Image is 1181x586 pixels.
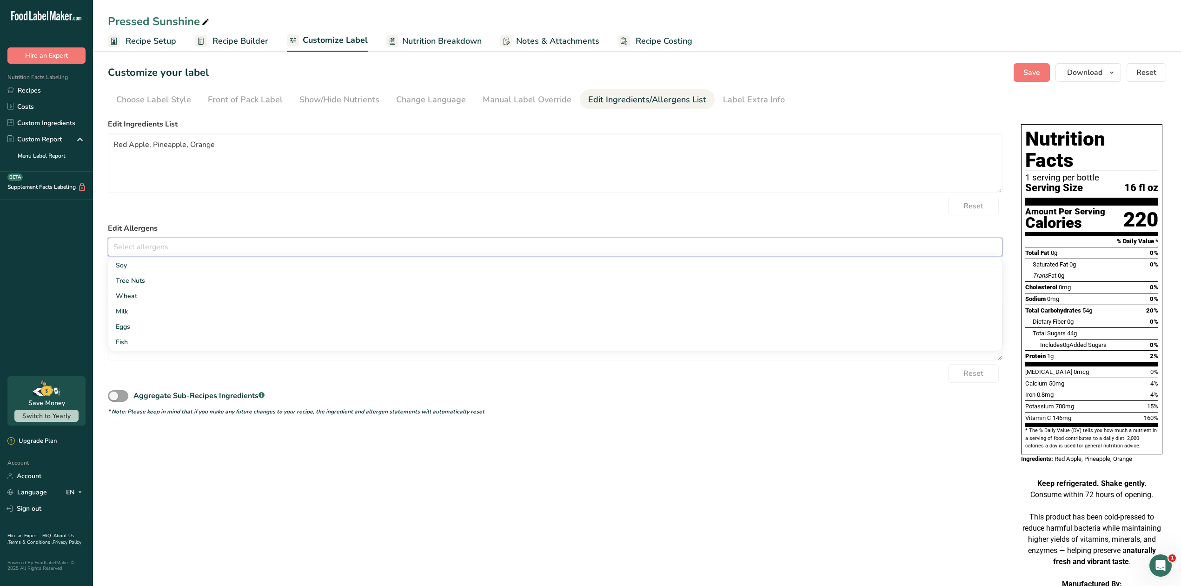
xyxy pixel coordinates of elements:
span: Recipe Costing [636,35,692,47]
span: 16 fl oz [1124,182,1158,194]
a: FAQ . [42,533,53,539]
button: Download [1055,63,1121,82]
div: Amount Per Serving [1025,207,1105,216]
span: 54g [1082,307,1092,314]
span: Reset [1136,67,1156,78]
span: Vitamin C [1025,414,1051,421]
span: 0% [1150,295,1158,302]
strong: Keep refrigerated. Shake gently. [1037,479,1147,488]
span: 1g [1047,353,1054,360]
span: Protein [1025,353,1046,360]
span: Switch to Yearly [22,412,71,420]
p: Consume within 72 hours of opening. [1021,478,1162,500]
a: Terms & Conditions . [8,539,53,546]
strong: naturally fresh and vibrant taste [1053,546,1156,566]
div: BETA [7,173,23,181]
span: 0% [1150,261,1158,268]
span: Ingredients: [1021,455,1053,462]
a: Eggs [108,319,1002,334]
span: [MEDICAL_DATA] [1025,368,1072,375]
div: Aggregate Sub-Recipes Ingredients [133,390,265,401]
div: Front of Pack Label [208,93,283,106]
section: % Daily Value * [1025,236,1158,247]
button: Hire an Expert [7,47,86,64]
a: Language [7,484,47,500]
span: 0g [1067,318,1074,325]
span: 0g [1063,341,1069,348]
a: Hire an Expert . [7,533,40,539]
a: Recipe Builder [195,31,268,52]
span: Fat [1033,272,1056,279]
span: 50mg [1049,380,1064,387]
span: Saturated Fat [1033,261,1068,268]
div: Label Extra Info [723,93,785,106]
span: 20% [1146,307,1158,314]
a: Fish [108,334,1002,350]
button: Save [1014,63,1050,82]
p: This product has been cold-pressed to reduce harmful bacteria while maintaining higher yields of ... [1021,512,1162,567]
span: Nutrition Breakdown [402,35,482,47]
a: Privacy Policy [53,539,81,546]
a: Recipe Costing [618,31,692,52]
a: Customize Label [287,30,368,52]
div: Save Money [28,398,65,408]
div: 1 serving per bottle [1025,173,1158,182]
div: Show/Hide Nutrients [299,93,379,106]
span: Calcium [1025,380,1048,387]
iframe: Intercom live chat [1149,554,1172,577]
span: 15% [1147,403,1158,410]
i: Trans [1033,272,1048,279]
span: 0mcg [1074,368,1089,375]
div: Powered By FoodLabelMaker © 2025 All Rights Reserved [7,560,86,571]
span: 4% [1150,391,1158,398]
span: Notes & Attachments [516,35,599,47]
span: Recipe Builder [212,35,268,47]
span: Customize Label [303,34,368,47]
a: Milk [108,304,1002,319]
span: Red Apple, Pineapple, Orange [1055,455,1132,462]
div: Choose Label Style [116,93,191,106]
span: Cholesterol [1025,284,1057,291]
h1: Nutrition Facts [1025,128,1158,171]
div: Edit Ingredients/Allergens List [588,93,706,106]
span: Serving Size [1025,182,1083,194]
span: Potassium [1025,403,1054,410]
section: * The % Daily Value (DV) tells you how much a nutrient in a serving of food contributes to a dail... [1025,427,1158,450]
span: 700mg [1055,403,1074,410]
span: Save [1023,67,1040,78]
div: Manual Label Override [483,93,571,106]
span: Total Carbohydrates [1025,307,1081,314]
label: Edit Ingredients List [108,119,1002,130]
span: Total Sugars [1033,330,1066,337]
div: EN [66,487,86,498]
div: Pressed Sunshine [108,13,211,30]
a: Wheat [108,288,1002,304]
span: Sodium [1025,295,1046,302]
i: * Note: Please keep in mind that if you make any future changes to your recipe, the ingredient an... [108,408,484,415]
a: Recipe Setup [108,31,176,52]
span: Includes Added Sugars [1040,341,1107,348]
a: About Us . [7,533,74,546]
span: 1 [1168,554,1176,562]
span: Reset [963,368,983,379]
span: 44g [1067,330,1077,337]
span: 0% [1150,368,1158,375]
input: Select allergens [108,240,1002,254]
div: Custom Report [7,134,62,144]
span: 0% [1150,284,1158,291]
span: 160% [1144,414,1158,421]
span: 4% [1150,380,1158,387]
span: 0% [1150,318,1158,325]
a: Tree Nuts [108,273,1002,288]
span: Reset [963,200,983,212]
a: Notes & Attachments [500,31,599,52]
a: Nutrition Breakdown [386,31,482,52]
span: Dietary Fiber [1033,318,1066,325]
span: 0g [1051,249,1057,256]
div: Calories [1025,216,1105,230]
button: Reset [1127,63,1166,82]
span: 0g [1058,272,1064,279]
span: 146mg [1053,414,1071,421]
span: Total Fat [1025,249,1049,256]
button: Reset [948,364,999,383]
